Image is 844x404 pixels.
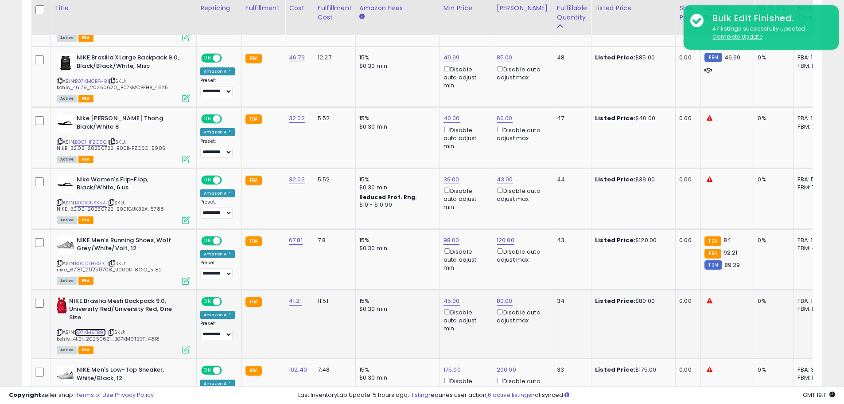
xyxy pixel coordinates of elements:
small: Amazon Fees. [359,13,365,21]
div: Amazon AI * [200,250,235,258]
div: Amazon AI * [200,189,235,197]
a: 43.00 [497,175,513,184]
div: 5.52 [318,176,349,184]
span: 2025-08-17 19:11 GMT [803,391,835,399]
div: FBM: 11 [797,374,827,382]
small: FBA [245,236,262,246]
a: Terms of Use [76,391,113,399]
a: 85.00 [497,53,513,62]
span: 84 [723,236,731,244]
div: ASIN: [57,236,190,284]
a: B07KM9TB9T [75,329,106,336]
div: Preset: [200,199,235,219]
div: $80.00 [595,297,669,305]
div: $175.00 [595,366,669,374]
b: Listed Price: [595,114,635,122]
div: 11.51 [318,297,349,305]
span: ON [202,55,213,62]
div: 0.00 [679,366,694,374]
div: $0.30 min [359,244,433,252]
span: | SKU: kohls_41.21_20250621_B07KM9TB9T_4818 [57,329,159,342]
a: B07KMCBFHB [75,78,107,85]
span: All listings currently available for purchase on Amazon [57,156,77,163]
div: 0% [758,176,787,184]
div: seller snap | | [9,391,154,400]
a: 175.00 [443,365,461,374]
a: 80.00 [497,297,513,306]
div: 12.27 [318,54,349,62]
span: FBA [78,156,93,163]
span: ON [202,367,213,374]
img: 21JboHxxU+L._SL40_.jpg [57,176,74,193]
div: 0.00 [679,236,694,244]
span: All listings currently available for purchase on Amazon [57,216,77,224]
div: Disable auto adjust min [443,307,486,333]
b: Reduced Prof. Rng. [359,193,417,201]
div: 0.00 [679,176,694,184]
a: 60.00 [497,114,513,123]
div: ASIN: [57,114,190,162]
div: Listed Price [595,4,672,13]
div: [PERSON_NAME] [497,4,549,13]
a: 67.81 [289,236,303,245]
div: Preset: [200,78,235,98]
span: FBA [78,34,93,42]
div: $0.30 min [359,62,433,70]
a: Privacy Policy [115,391,154,399]
div: Fulfillment [245,4,281,13]
a: 49.99 [443,53,460,62]
span: All listings currently available for purchase on Amazon [57,34,77,42]
b: NIKE Brasilia Mesh Backpack 9.0, University Red/University Red, One Size [69,297,177,324]
div: 15% [359,54,433,62]
a: 40.00 [443,114,460,123]
div: 15% [359,114,433,122]
a: 32.02 [289,175,305,184]
b: NIKE Men's Running Shoes, Wolf Grey/White/Volt, 12 [77,236,184,255]
div: Amazon AI * [200,311,235,319]
a: 41.21 [289,297,302,306]
div: Disable auto adjust min [443,186,486,212]
a: B000LH8G1C [75,260,107,267]
span: | SKU: kohls_46.79_20250620_B07KMCBFHB_4825 [57,78,168,91]
div: FBA: 1 [797,297,827,305]
span: OFF [221,298,235,305]
div: 47 [557,114,584,122]
div: BB Share 24h. [758,4,790,22]
span: | SKU: NIKE_32.02_20250722_B001HFZO6C_5905 [57,138,165,152]
div: 0% [758,236,787,244]
span: 46.69 [724,53,741,62]
b: Nike [PERSON_NAME] Thong Black/White 8 [77,114,184,133]
div: Amazon AI * [200,128,235,136]
div: FBM: 18 [797,305,827,313]
b: Listed Price: [595,236,635,244]
small: FBA [245,366,262,376]
div: 0.00 [679,297,694,305]
div: 7.48 [318,366,349,374]
div: 15% [359,176,433,184]
div: 34 [557,297,584,305]
span: OFF [221,115,235,123]
div: 33 [557,366,584,374]
div: FBA: 3 [797,366,827,374]
div: Bulk Edit Finished. [706,12,832,25]
img: 41or0clplrL._SL40_.jpg [57,236,74,254]
div: 0.00 [679,114,694,122]
div: FBA: 5 [797,176,827,184]
span: ON [202,176,213,184]
span: | SKU: nike_67.81_20250708_B000LH8G1C_5182 [57,260,162,273]
div: $0.30 min [359,184,433,192]
div: Disable auto adjust max [497,376,546,393]
div: Disable auto adjust max [497,125,546,142]
div: 0% [758,114,787,122]
div: Fulfillable Quantity [557,4,587,22]
small: FBA [704,236,721,246]
small: FBA [245,54,262,63]
div: 0.00 [679,54,694,62]
div: ASIN: [57,54,190,101]
small: FBA [704,249,721,259]
span: OFF [221,367,235,374]
div: 15% [359,366,433,374]
div: 44 [557,176,584,184]
strong: Copyright [9,391,41,399]
img: 41EQVsFe0iL._SL40_.jpg [57,366,74,384]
